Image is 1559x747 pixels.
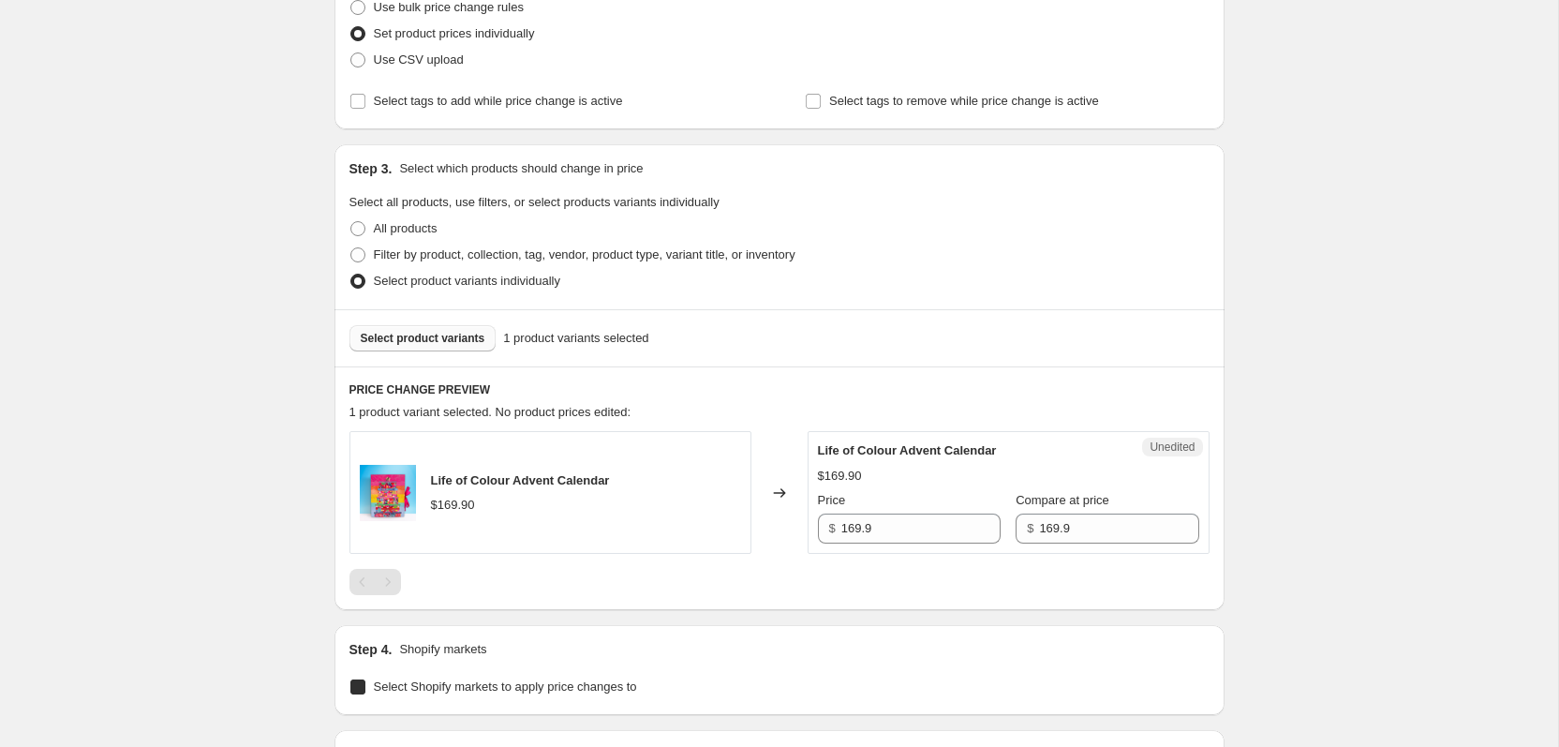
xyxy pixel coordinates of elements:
div: $169.90 [818,467,862,486]
span: Select all products, use filters, or select products variants individually [349,195,720,209]
span: All products [374,221,438,235]
span: Unedited [1150,440,1195,455]
span: $ [1027,521,1033,535]
span: Select product variants [361,331,485,346]
span: Life of Colour Advent Calendar [431,473,610,487]
span: Price [818,493,846,507]
span: Filter by product, collection, tag, vendor, product type, variant title, or inventory [374,247,795,261]
span: Select tags to remove while price change is active [829,94,1099,108]
span: 1 product variant selected. No product prices edited: [349,405,631,419]
h6: PRICE CHANGE PREVIEW [349,382,1210,397]
h2: Step 3. [349,159,393,178]
h2: Step 4. [349,640,393,659]
span: Select Shopify markets to apply price changes to [374,680,637,694]
span: $ [829,521,836,535]
span: 1 product variants selected [503,329,648,348]
span: Compare at price [1016,493,1109,507]
div: $169.90 [431,496,475,515]
span: Select tags to add while price change is active [374,94,623,108]
span: Life of Colour Advent Calendar [818,443,997,457]
span: Set product prices individually [374,26,535,40]
button: Select product variants [349,325,497,351]
p: Shopify markets [399,640,486,659]
span: Use CSV upload [374,52,464,67]
img: 64_80x.png [360,465,416,521]
p: Select which products should change in price [399,159,643,178]
nav: Pagination [349,569,401,595]
span: Select product variants individually [374,274,560,288]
